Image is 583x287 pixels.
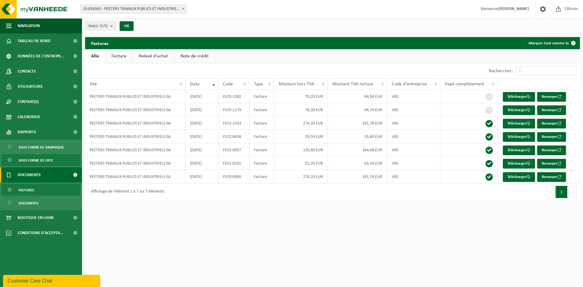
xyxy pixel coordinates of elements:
a: Sous forme de liste [2,154,80,166]
td: VBS [387,90,440,103]
a: Télécharger [503,132,535,142]
button: Previous [546,186,556,198]
td: 78,30 EUR [274,103,328,117]
td: PEETERS TRAVAUX PUBLICS ET INDUSTRIELS SA [85,90,186,103]
td: PEETERS TRAVAUX PUBLICS ET INDUSTRIELS SA [85,157,186,170]
button: Renvoyer [537,145,566,155]
span: Contacts [18,64,36,79]
span: Documents [19,197,39,209]
a: Facture [105,49,132,63]
td: VBS [387,170,440,183]
label: Rechercher: [489,69,513,73]
count: (5/5) [100,24,108,28]
span: Calendrier [18,109,40,125]
td: PEETERS TRAVAUX PUBLICS ET INDUSTRIELS SA [85,103,186,117]
td: 35,80 EUR [328,130,387,143]
td: 84,94 EUR [328,90,387,103]
strong: [PERSON_NAME] [499,7,529,11]
td: [DATE] [186,130,218,143]
td: Facture [249,143,274,157]
span: Sous forme de liste [19,155,53,166]
button: Renvoyer [537,119,566,128]
span: Site(s) [88,22,108,31]
button: Renvoyer [537,132,566,142]
button: 1 [556,186,568,198]
td: PEETERS TRAVAUX PUBLICS ET INDUSTRIELS SA [85,130,186,143]
td: Facture [249,90,274,103]
td: VBS [387,117,440,130]
span: Données de l'entrepr... [18,49,64,64]
span: Type [254,82,263,87]
button: Renvoyer [537,92,566,102]
a: Télécharger [503,119,535,128]
td: FV21-0131 [218,157,250,170]
span: Date [190,82,199,87]
td: 70,20 EUR [274,90,328,103]
span: Montant hors TVA [279,82,314,87]
a: Télécharger [503,172,535,182]
td: FV25-1179 [218,103,250,117]
td: 274,20 EUR [274,117,328,130]
td: 331,78 EUR [328,117,387,130]
a: Documents [2,197,80,209]
td: [DATE] [186,157,218,170]
a: Relevé d'achat [133,49,174,63]
td: PEETERS TRAVAUX PUBLICS ET INDUSTRIELS SA [85,117,186,130]
td: 135,60 EUR [274,143,328,157]
td: 274,20 EUR [274,170,328,183]
span: Sous forme de graphique [19,142,64,153]
td: 52,20 EUR [274,157,328,170]
a: Factures [2,184,80,196]
span: Site [90,82,97,87]
td: Facture [249,130,274,143]
a: Télécharger [503,92,535,102]
button: Site(s)(5/5) [85,21,116,30]
span: Boutique en ligne [18,210,54,225]
a: Télécharger [503,159,535,169]
span: Rapports [18,125,36,140]
span: Conditions d'accepta... [18,225,63,241]
button: Next [568,186,577,198]
a: Note de crédit [174,49,215,63]
span: Code d'entreprise [392,82,427,87]
td: 63,16 EUR [328,157,387,170]
a: Télécharger [503,105,535,115]
td: [DATE] [186,143,218,157]
td: 331,78 EUR [328,170,387,183]
td: 164,08 EUR [328,143,387,157]
td: VBS [387,103,440,117]
td: Facture [249,170,274,183]
span: Montant TVA incluse [332,82,373,87]
span: Navigation [18,18,40,33]
span: Payé complètement [445,82,484,87]
td: FV22-0037 [218,143,250,157]
h2: Factures [85,37,114,49]
span: Code [223,82,233,87]
span: Contrat(s) [18,94,39,109]
td: 29,59 EUR [274,130,328,143]
td: PEETERS TRAVAUX PUBLICS ET INDUSTRIELS SA [85,170,186,183]
td: FV22-1254 [218,117,250,130]
td: Facture [249,103,274,117]
span: Documents [18,167,41,183]
a: Sous forme de graphique [2,141,80,153]
iframe: chat widget [3,274,101,287]
td: VBS [387,143,440,157]
button: Marquer tout comme lu [524,37,579,49]
td: 94,74 EUR [328,103,387,117]
td: PEETERS TRAVAUX PUBLICS ET INDUSTRIELS SA [85,143,186,157]
td: Facture [249,157,274,170]
td: FV20-0980 [218,170,250,183]
td: Facture [249,117,274,130]
td: [DATE] [186,117,218,130]
span: Tableau de bord [18,33,50,49]
td: [DATE] [186,103,218,117]
a: Alle [85,49,105,63]
button: Renvoyer [537,105,566,115]
td: VBS [387,157,440,170]
button: OK [120,21,134,31]
button: Renvoyer [537,159,566,169]
td: FV25-1382 [218,90,250,103]
span: 10-816565 - PEETERS TRAVAUX PUBLICS ET INDUSTRIELS SA - FLÉMALLE [80,5,186,14]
